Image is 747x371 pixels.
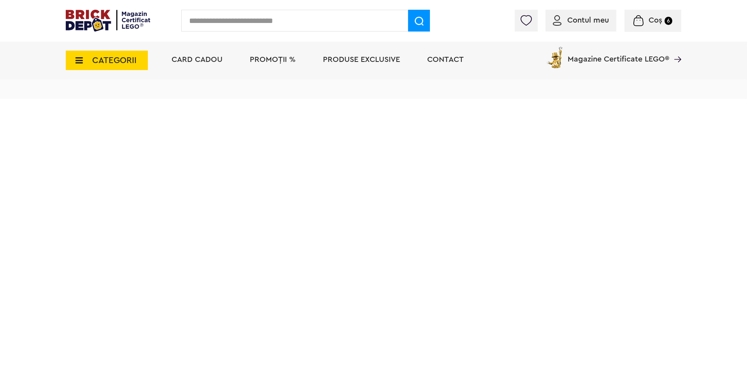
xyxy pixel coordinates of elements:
small: 6 [665,17,672,25]
span: Coș [649,16,662,24]
a: Card Cadou [172,56,223,63]
a: Produse exclusive [323,56,400,63]
span: Magazine Certificate LEGO® [568,45,669,63]
a: Contul meu [553,16,609,24]
a: PROMOȚII % [250,56,296,63]
span: Contul meu [567,16,609,24]
span: CATEGORII [92,56,137,65]
a: Magazine Certificate LEGO® [669,45,681,53]
a: Contact [427,56,464,63]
